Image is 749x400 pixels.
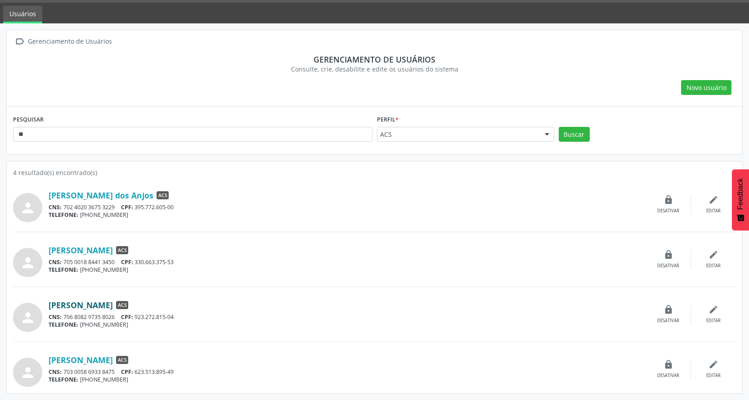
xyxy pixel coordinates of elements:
[709,195,718,205] i: edit
[380,130,536,139] span: ACS
[49,266,646,274] div: [PHONE_NUMBER]
[116,246,128,254] span: ACS
[664,250,673,260] i: lock
[706,318,721,324] div: Editar
[49,203,646,211] div: 702 4020 3675 3229 395.772.605-00
[49,355,113,365] a: [PERSON_NAME]
[116,356,128,364] span: ACS
[709,360,718,369] i: edit
[19,64,730,74] div: Consulte, crie, desabilite e edite os usuários do sistema
[19,54,730,64] div: Gerenciamento de usuários
[13,35,26,48] i: 
[49,300,113,310] a: [PERSON_NAME]
[49,376,646,383] div: [PHONE_NUMBER]
[121,313,133,321] span: CPF:
[49,258,62,266] span: CNS:
[49,321,646,328] div: [PHONE_NUMBER]
[49,368,62,376] span: CNS:
[664,195,673,205] i: lock
[13,168,736,177] div: 4 resultado(s) encontrado(s)
[26,35,113,48] div: Gerenciamento de Usuários
[732,169,749,230] button: Feedback - Mostrar pesquisa
[157,191,169,199] span: ACS
[49,321,78,328] span: TELEFONE:
[49,203,62,211] span: CNS:
[559,127,590,142] button: Buscar
[49,245,113,255] a: [PERSON_NAME]
[736,178,745,210] span: Feedback
[49,258,646,266] div: 705 0018 8441 3450 330.663.375-53
[49,211,78,219] span: TELEFONE:
[3,6,42,23] a: Usuários
[20,200,36,216] i: person
[20,255,36,271] i: person
[657,263,679,269] div: Desativar
[116,301,128,309] span: ACS
[709,250,718,260] i: edit
[657,373,679,379] div: Desativar
[13,113,44,127] label: PESQUISAR
[49,190,153,200] a: [PERSON_NAME] dos Anjos
[121,258,133,266] span: CPF:
[49,313,646,321] div: 706 8082 9735 8026 923.272.815-04
[709,305,718,315] i: edit
[20,310,36,326] i: person
[664,305,673,315] i: lock
[49,376,78,383] span: TELEFONE:
[49,266,78,274] span: TELEFONE:
[49,368,646,376] div: 703 0058 6933 8475 623.513.895-49
[681,80,731,95] button: Novo usuário
[706,373,721,379] div: Editar
[664,360,673,369] i: lock
[706,263,721,269] div: Editar
[657,208,679,214] div: Desativar
[49,313,62,321] span: CNS:
[13,35,113,48] a:  Gerenciamento de Usuários
[121,203,133,211] span: CPF:
[706,208,721,214] div: Editar
[686,83,727,92] span: Novo usuário
[377,113,399,127] label: Perfil
[121,368,133,376] span: CPF:
[49,211,646,219] div: [PHONE_NUMBER]
[657,318,679,324] div: Desativar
